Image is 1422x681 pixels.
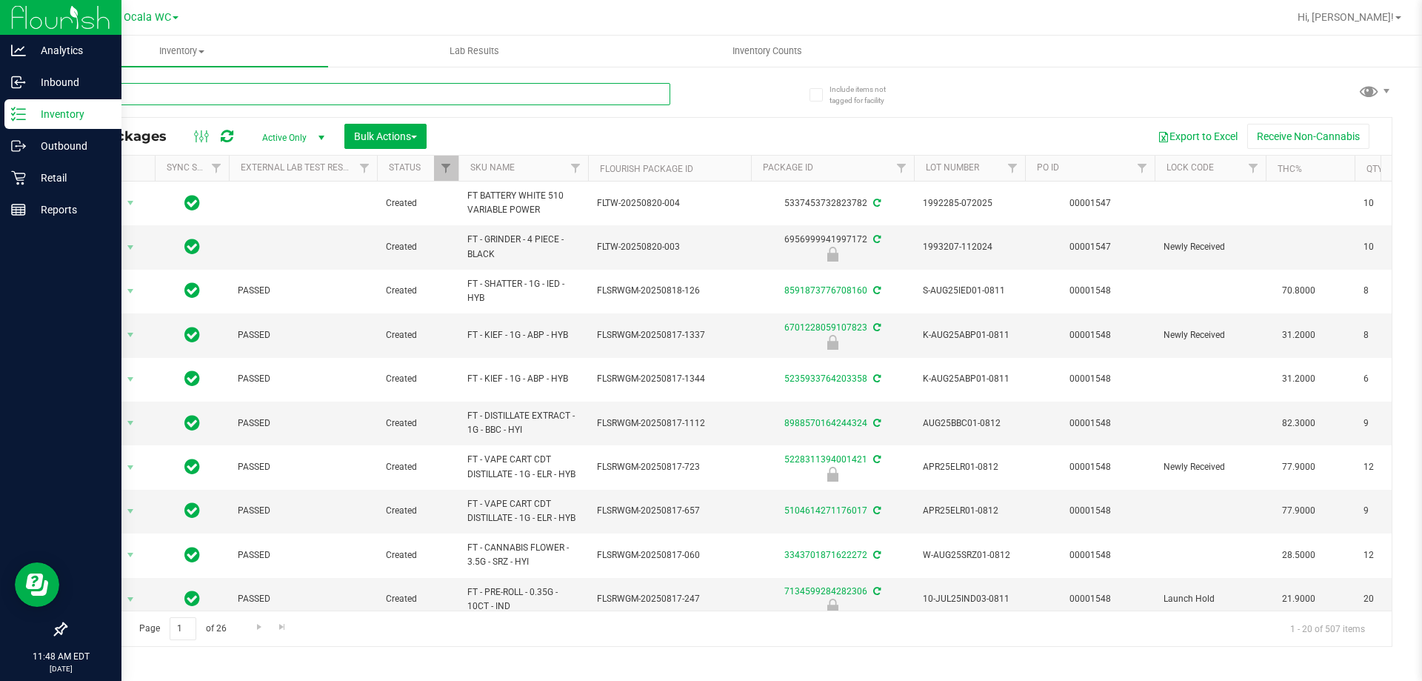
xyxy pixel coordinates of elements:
span: 10-JUL25IND03-0811 [923,592,1016,606]
span: Created [386,240,450,254]
span: FT BATTERY WHITE 510 VARIABLE POWER [467,189,579,217]
span: PASSED [238,372,368,386]
span: 9 [1363,504,1420,518]
a: 8988570164244324 [784,418,867,428]
span: Sync from Compliance System [871,285,881,296]
span: In Sync [184,413,200,433]
span: 82.3000 [1275,413,1323,434]
span: K-AUG25ABP01-0811 [923,328,1016,342]
span: PASSED [238,328,368,342]
span: 31.2000 [1275,325,1323,346]
span: Inventory Counts [712,44,822,58]
span: Created [386,460,450,474]
span: K-AUG25ABP01-0811 [923,372,1016,386]
span: W-AUG25SRZ01-0812 [923,548,1016,562]
span: Sync from Compliance System [871,418,881,428]
span: In Sync [184,280,200,301]
span: In Sync [184,588,200,609]
span: select [121,369,140,390]
div: Newly Received [749,247,916,262]
a: 00001547 [1069,242,1111,252]
span: Newly Received [1164,240,1257,254]
inline-svg: Inventory [11,107,26,122]
span: Bulk Actions [354,130,417,142]
span: select [121,457,140,478]
span: 21.9000 [1275,588,1323,610]
span: FLSRWGM-20250817-1112 [597,416,742,431]
span: In Sync [184,368,200,389]
span: Sync from Compliance System [871,234,881,245]
span: PASSED [238,504,368,518]
span: FLSRWGM-20250817-723 [597,460,742,474]
span: In Sync [184,236,200,257]
p: Inbound [26,73,115,91]
a: 00001548 [1069,285,1111,296]
a: Filter [204,156,229,181]
a: 6701228059107823 [784,322,867,333]
a: 5235933764203358 [784,373,867,384]
span: 20 [1363,592,1420,606]
span: In Sync [184,193,200,213]
span: Ocala WC [124,11,171,24]
a: Go to the next page [248,617,270,637]
a: Sync Status [167,162,224,173]
a: 00001548 [1069,418,1111,428]
a: Filter [434,156,458,181]
div: 6956999941997172 [749,233,916,262]
span: PASSED [238,592,368,606]
span: select [121,589,140,610]
span: Launch Hold [1164,592,1257,606]
p: [DATE] [7,663,115,674]
span: Sync from Compliance System [871,198,881,208]
input: 1 [170,617,196,640]
span: FT - KIEF - 1G - ABP - HYB [467,372,579,386]
a: Qty [1366,164,1383,174]
a: 8591873776708160 [784,285,867,296]
p: Reports [26,201,115,219]
inline-svg: Retail [11,170,26,185]
a: Go to the last page [272,617,293,637]
a: Filter [1130,156,1155,181]
a: Filter [889,156,914,181]
span: 77.9000 [1275,500,1323,522]
a: Filter [1001,156,1025,181]
span: FT - GRINDER - 4 PIECE - BLACK [467,233,579,261]
p: Outbound [26,137,115,155]
span: PASSED [238,416,368,431]
a: Lock Code [1166,162,1214,173]
span: FT - VAPE CART CDT DISTILLATE - 1G - ELR - HYB [467,497,579,525]
span: FLSRWGM-20250817-657 [597,504,742,518]
a: Status [389,162,421,173]
span: Inventory [36,44,328,58]
span: In Sync [184,325,200,345]
span: 12 [1363,548,1420,562]
span: Newly Received [1164,328,1257,342]
span: 6 [1363,372,1420,386]
a: Lot Number [926,162,979,173]
span: FT - SHATTER - 1G - IED - HYB [467,277,579,305]
span: FLTW-20250820-003 [597,240,742,254]
a: 00001547 [1069,198,1111,208]
span: select [121,281,140,302]
inline-svg: Inbound [11,75,26,90]
span: Created [386,592,450,606]
span: FT - CANNABIS FLOWER - 3.5G - SRZ - HYI [467,541,579,569]
button: Export to Excel [1148,124,1247,149]
span: FT - PRE-ROLL - 0.35G - 10CT - IND [467,585,579,614]
a: External Lab Test Result [241,162,357,173]
a: THC% [1278,164,1302,174]
div: Launch Hold [749,599,916,614]
span: 10 [1363,240,1420,254]
span: Newly Received [1164,460,1257,474]
iframe: Resource center [15,562,59,607]
span: select [121,325,140,345]
a: Inventory Counts [621,36,913,67]
p: 11:48 AM EDT [7,650,115,663]
span: select [121,193,140,213]
span: 77.9000 [1275,456,1323,478]
span: Created [386,196,450,210]
a: Filter [564,156,588,181]
a: 00001548 [1069,550,1111,560]
a: Lab Results [328,36,621,67]
button: Bulk Actions [344,124,427,149]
